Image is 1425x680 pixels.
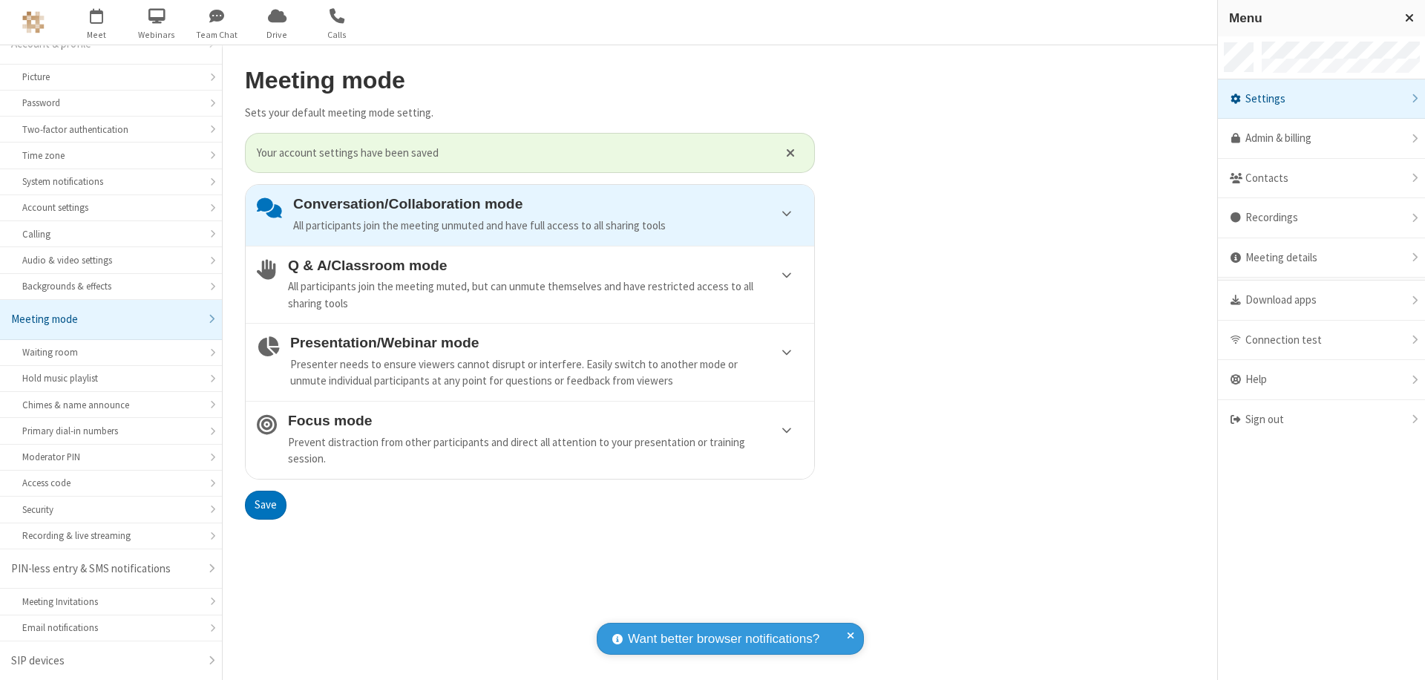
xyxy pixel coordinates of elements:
[1218,400,1425,439] div: Sign out
[257,145,767,162] span: Your account settings have been saved
[1218,79,1425,120] div: Settings
[288,413,803,428] h4: Focus mode
[779,142,803,164] button: Close alert
[11,560,200,578] div: PIN-less entry & SMS notifications
[22,503,200,517] div: Security
[1218,281,1425,321] div: Download apps
[22,424,200,438] div: Primary dial-in numbers
[290,335,803,350] h4: Presentation/Webinar mode
[293,218,803,235] div: All participants join the meeting unmuted and have full access to all sharing tools
[1218,238,1425,278] div: Meeting details
[249,28,305,42] span: Drive
[22,122,200,137] div: Two-factor authentication
[22,200,200,215] div: Account settings
[245,68,815,94] h2: Meeting mode
[22,96,200,110] div: Password
[290,356,803,390] div: Presenter needs to ensure viewers cannot disrupt or interfere. Easily switch to another mode or u...
[628,630,819,649] span: Want better browser notifications?
[22,398,200,412] div: Chimes & name announce
[22,279,200,293] div: Backgrounds & effects
[309,28,365,42] span: Calls
[288,278,803,312] div: All participants join the meeting muted, but can unmute themselves and have restricted access to ...
[22,148,200,163] div: Time zone
[22,371,200,385] div: Hold music playlist
[22,70,200,84] div: Picture
[1218,159,1425,199] div: Contacts
[11,311,200,328] div: Meeting mode
[22,227,200,241] div: Calling
[288,434,803,468] div: Prevent distraction from other participants and direct all attention to your presentation or trai...
[245,491,286,520] button: Save
[1218,321,1425,361] div: Connection test
[288,258,803,273] h4: Q & A/Classroom mode
[11,653,200,670] div: SIP devices
[22,253,200,267] div: Audio & video settings
[1218,119,1425,159] a: Admin & billing
[22,595,200,609] div: Meeting Invitations
[1218,360,1425,400] div: Help
[22,476,200,490] div: Access code
[293,196,803,212] h4: Conversation/Collaboration mode
[22,621,200,635] div: Email notifications
[22,450,200,464] div: Moderator PIN
[69,28,125,42] span: Meet
[1218,198,1425,238] div: Recordings
[22,529,200,543] div: Recording & live streaming
[189,28,245,42] span: Team Chat
[22,11,45,33] img: QA Selenium DO NOT DELETE OR CHANGE
[22,174,200,189] div: System notifications
[22,345,200,359] div: Waiting room
[1229,11,1392,25] h3: Menu
[245,105,815,122] p: Sets your default meeting mode setting.
[129,28,185,42] span: Webinars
